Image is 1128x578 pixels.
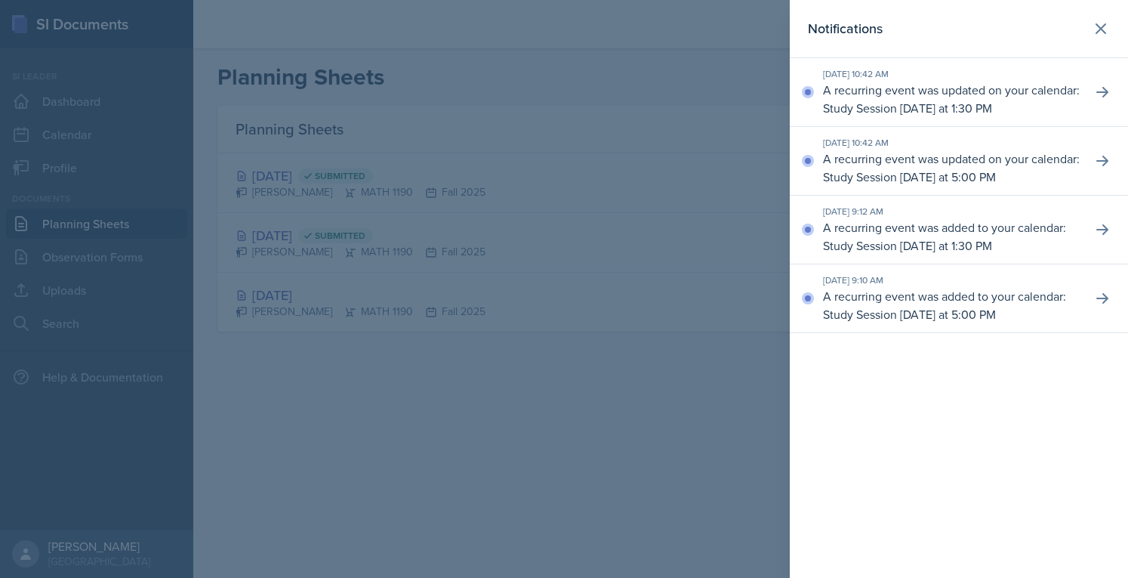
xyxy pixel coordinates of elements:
p: A recurring event was updated on your calendar: Study Session [DATE] at 5:00 PM [823,150,1080,186]
p: A recurring event was updated on your calendar: Study Session [DATE] at 1:30 PM [823,81,1080,117]
div: [DATE] 9:12 AM [823,205,1080,218]
h2: Notifications [808,18,883,39]
p: A recurring event was added to your calendar: Study Session [DATE] at 1:30 PM [823,218,1080,255]
div: [DATE] 10:42 AM [823,67,1080,81]
p: A recurring event was added to your calendar: Study Session [DATE] at 5:00 PM [823,287,1080,323]
div: [DATE] 10:42 AM [823,136,1080,150]
div: [DATE] 9:10 AM [823,274,1080,287]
